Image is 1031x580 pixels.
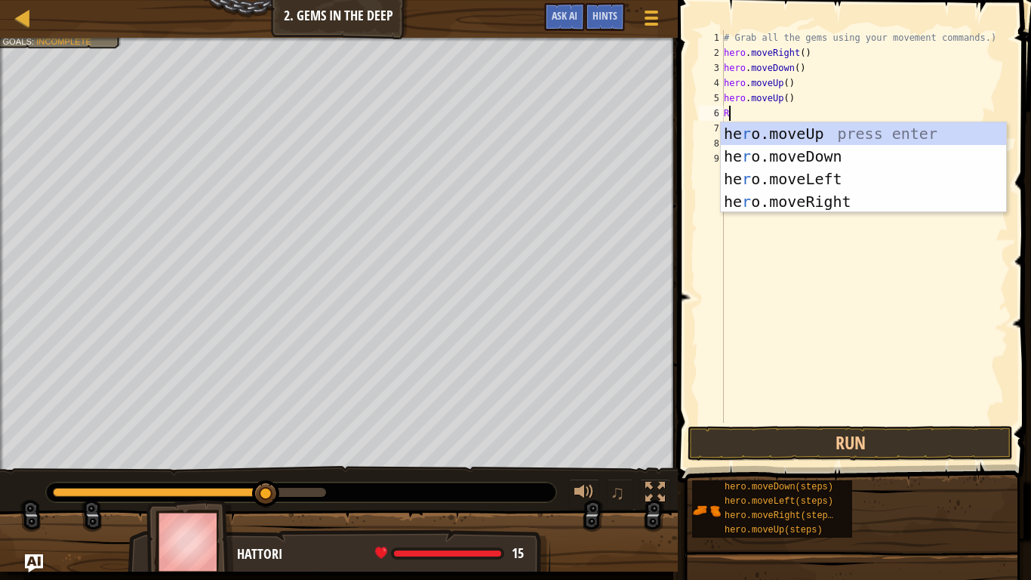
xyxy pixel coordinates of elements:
[237,545,535,564] div: Hattori
[552,8,577,23] span: Ask AI
[375,547,524,560] div: health: 14.6 / 14.6
[607,479,632,510] button: ♫
[699,151,724,166] div: 9
[725,511,839,521] span: hero.moveRight(steps)
[699,106,724,121] div: 6
[699,76,724,91] div: 4
[692,496,721,525] img: portrait.png
[632,3,670,39] button: Show game menu
[592,8,617,23] span: Hints
[640,479,670,510] button: Toggle fullscreen
[699,121,724,136] div: 7
[699,45,724,60] div: 2
[25,554,43,572] button: Ask AI
[725,525,823,535] span: hero.moveUp(steps)
[699,30,724,45] div: 1
[512,544,524,563] span: 15
[569,479,599,510] button: Adjust volume
[544,3,585,31] button: Ask AI
[699,60,724,76] div: 3
[688,426,1013,461] button: Run
[725,482,833,492] span: hero.moveDown(steps)
[610,481,625,504] span: ♫
[699,136,724,151] div: 8
[699,91,724,106] div: 5
[725,496,833,507] span: hero.moveLeft(steps)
